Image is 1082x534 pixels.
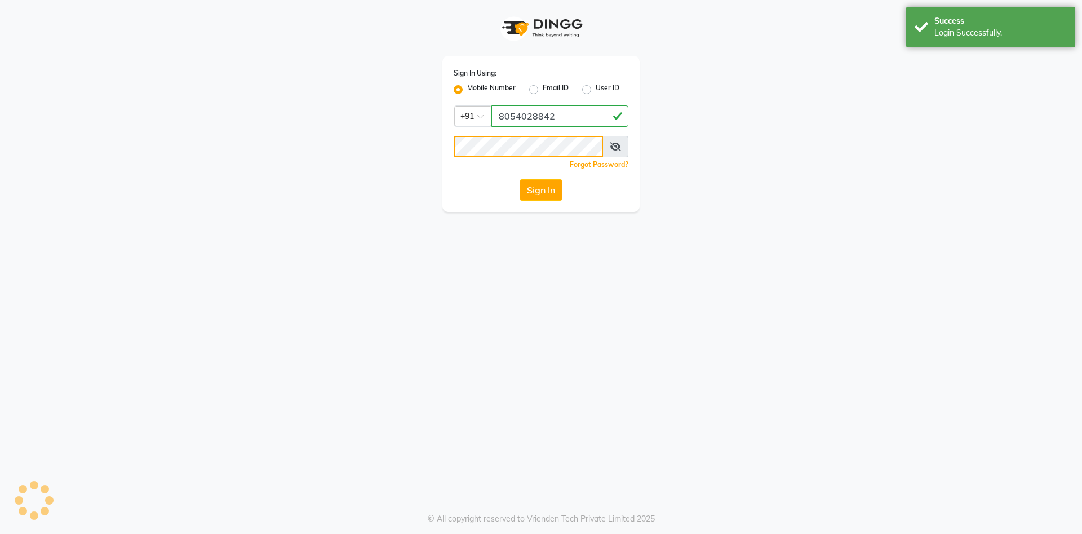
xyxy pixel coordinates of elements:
a: Forgot Password? [570,160,628,169]
button: Sign In [520,179,562,201]
img: logo1.svg [496,11,586,45]
input: Username [454,136,603,157]
input: Username [491,105,628,127]
label: Sign In Using: [454,68,496,78]
div: Login Successfully. [934,27,1067,39]
div: Success [934,15,1067,27]
label: User ID [596,83,619,96]
label: Mobile Number [467,83,516,96]
label: Email ID [543,83,569,96]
